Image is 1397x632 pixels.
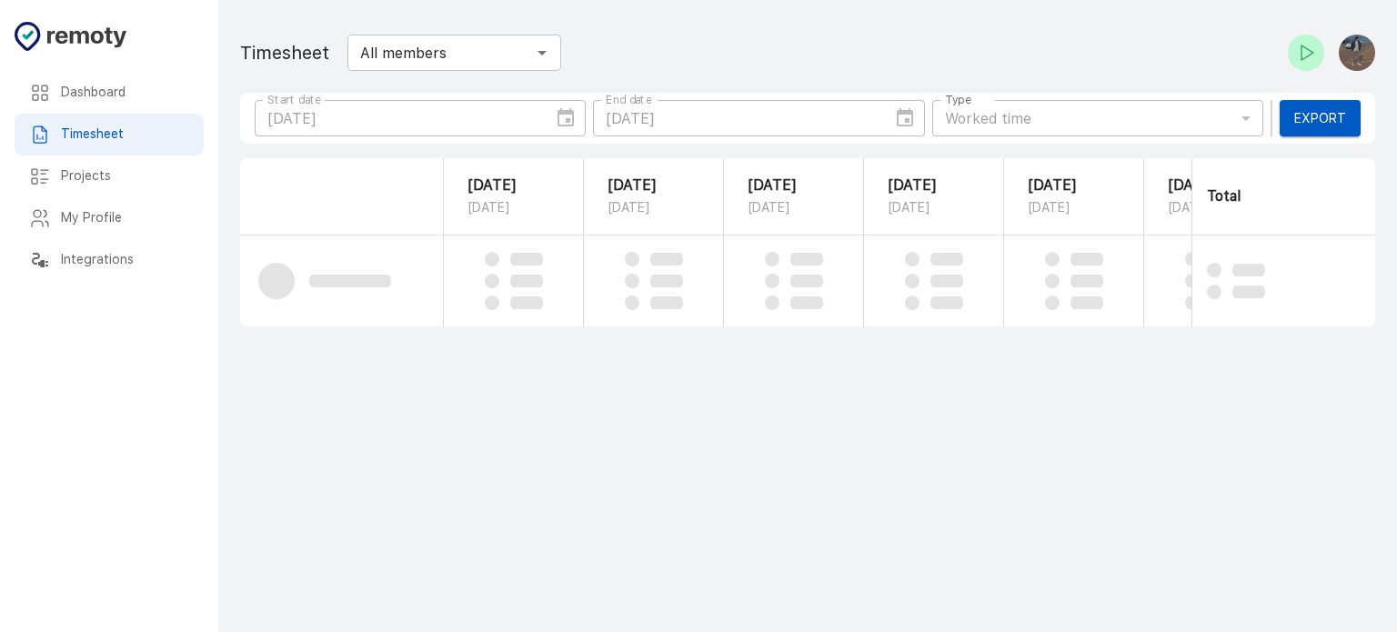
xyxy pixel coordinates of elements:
label: Start date [267,92,321,107]
h6: Dashboard [61,83,189,103]
div: Timesheet [15,114,204,155]
h6: Integrations [61,250,189,270]
p: [DATE] [1168,175,1260,196]
button: Check-in [1288,35,1324,71]
p: [DATE] [1168,196,1260,218]
h1: Timesheet [240,38,329,67]
h6: Projects [61,166,189,186]
p: [DATE] [1028,175,1120,196]
p: [DATE] [608,196,699,218]
div: Integrations [15,239,204,281]
p: [DATE] [467,175,559,196]
div: Projects [15,155,204,197]
p: [DATE] [748,196,839,218]
p: [DATE] [748,175,839,196]
label: End date [606,92,651,107]
input: mm/dd/yyyy [593,100,879,136]
div: My Profile [15,197,204,239]
p: [DATE] [1028,196,1120,218]
p: [DATE] [888,175,980,196]
p: [DATE] [608,175,699,196]
h6: My Profile [61,208,189,228]
img: Abdul Moeez [1339,35,1375,71]
button: Abdul Moeez [1332,27,1375,78]
p: [DATE] [888,196,980,218]
div: Worked time [932,100,1263,136]
p: [DATE] [467,196,559,218]
button: Export [1280,100,1361,136]
button: Open [529,40,555,65]
h6: Timesheet [61,125,189,145]
label: Type [945,92,971,107]
div: Dashboard [15,72,204,114]
input: mm/dd/yyyy [255,100,540,136]
p: Total [1207,186,1361,207]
